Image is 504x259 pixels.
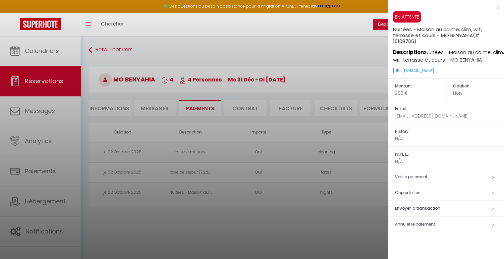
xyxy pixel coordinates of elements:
span: Envoyer la transaction [395,205,440,211]
span: EN ATTENTE [393,11,421,23]
h5: Caution [453,82,504,90]
a: [URL][DOMAIN_NAME] [393,68,434,74]
p: Nuitées - Maison au calme, clim, wifi, terrasse et cours - MO BENYAHIA [393,44,504,64]
h5: Email [395,105,504,113]
p: N/A [395,158,504,165]
p: [EMAIL_ADDRESS][DOMAIN_NAME] [395,113,504,120]
div: x [388,3,499,11]
h5: PAYÉ LE [395,151,504,158]
h5: Copier le lien [395,189,504,197]
span: Annuler le paiement [395,221,435,227]
p: 285 € [395,90,446,97]
h5: Montant [395,82,446,90]
h5: History [395,128,504,135]
p: Non [453,90,504,97]
span: (# 16108706) [393,32,479,45]
p: N/A [395,135,504,142]
h5: Nuitées - Maison au calme, clim, wifi, terrasse et cours - MO BENYAHIA [393,23,504,44]
a: Voir le paiement [395,174,427,180]
strong: Description: [393,49,425,56]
